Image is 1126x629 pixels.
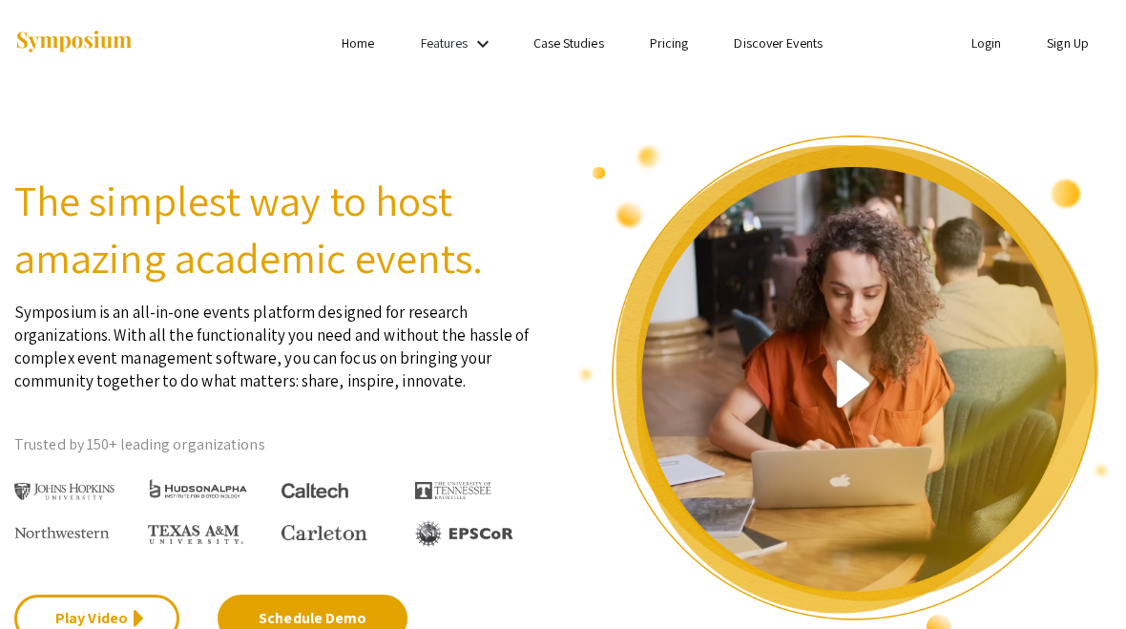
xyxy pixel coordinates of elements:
[14,30,134,55] img: Symposium by ForagerOne
[148,478,248,499] img: HudsonAlpha
[14,286,549,392] p: Symposium is an all-in-one events platform designed for research organizations. With all the func...
[650,34,689,52] a: Pricing
[471,32,494,55] mat-icon: Expand Features list
[971,34,1002,52] a: Login
[281,483,348,499] img: Caltech
[533,34,604,52] a: Case Studies
[1047,34,1089,52] a: Sign Up
[14,483,115,500] img: Johns Hopkins University
[415,482,491,499] img: The University of Tennessee
[14,172,549,286] h2: The simplest way to host amazing academic events.
[415,520,515,547] img: EPSCOR
[421,34,469,52] a: Features
[342,34,374,52] a: Home
[14,430,549,459] p: Trusted by 150+ leading organizations
[14,527,110,538] img: Northwestern
[281,525,367,540] img: Carleton
[148,525,243,544] img: Texas A&M University
[734,34,823,52] a: Discover Events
